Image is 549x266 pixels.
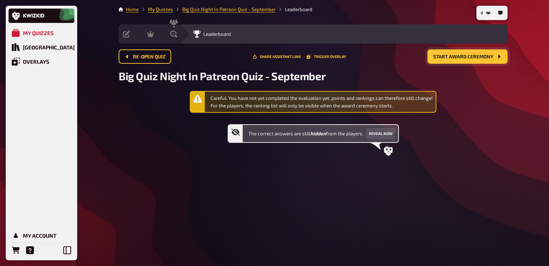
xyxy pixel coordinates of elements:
li: Home [126,6,139,13]
a: Overlays [9,54,74,69]
button: Reveal now [366,128,395,139]
a: Big Quiz Night In Patreon Quiz - September [182,6,276,12]
span: Big Quiz Night In Patreon Quiz - September [119,69,326,82]
button: Share this URL with assistants who may help you with evaluating. [253,54,301,59]
span: 0 [481,11,483,15]
a: My Quizzes [148,6,173,12]
a: Help [23,243,37,257]
li: Big Quiz Night In Patreon Quiz - September [173,6,276,13]
button: Trigger Overlay [307,54,346,59]
li: My Quizzes [139,6,173,13]
div: My Quizzes [23,30,54,36]
a: Quiz Library [9,40,74,54]
a: Home [126,6,139,12]
div: My Account [23,232,56,239]
div: Overlays [23,58,49,65]
a: Orders [9,243,23,257]
button: Start award ceremony [427,49,508,64]
span: Leaderboard [203,31,231,37]
span: The correct answers are still from the players. [248,130,363,137]
b: hidden [310,131,326,136]
div: Careful: You have not yet completed the evaluation yet, points and rankings can therefore still c... [211,95,433,109]
a: My Account [9,228,74,243]
button: 0 [478,7,493,19]
span: Start award ceremony [433,54,493,59]
button: Re-open Quiz [119,49,171,64]
span: Re-open Quiz [133,54,165,59]
div: [GEOGRAPHIC_DATA] [23,44,75,50]
li: Leaderboard [276,6,312,13]
a: My Quizzes [9,26,74,40]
